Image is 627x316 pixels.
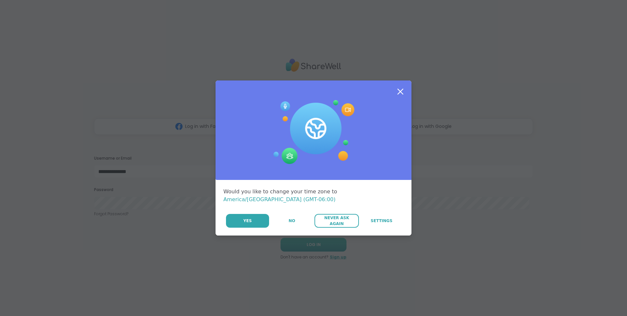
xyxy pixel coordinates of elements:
[243,218,252,224] span: Yes
[273,100,354,164] img: Session Experience
[289,218,295,224] span: No
[371,218,393,224] span: Settings
[314,214,359,228] button: Never Ask Again
[223,196,336,202] span: America/[GEOGRAPHIC_DATA] (GMT-06:00)
[360,214,404,228] a: Settings
[223,188,404,203] div: Would you like to change your time zone to
[226,214,269,228] button: Yes
[318,215,355,227] span: Never Ask Again
[270,214,314,228] button: No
